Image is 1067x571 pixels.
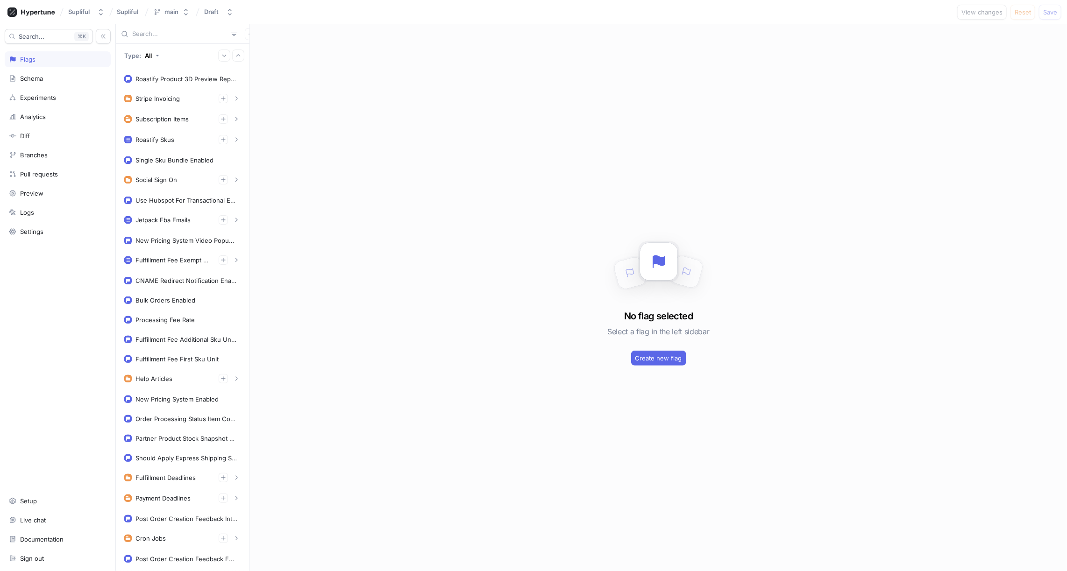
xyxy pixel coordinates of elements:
[19,34,44,39] span: Search...
[132,29,227,39] input: Search...
[135,515,237,522] div: Post Order Creation Feedback Interval Seconds
[135,355,219,363] div: Fulfillment Fee First Sku Unit
[135,136,174,143] div: Roastify Skus
[218,49,230,62] button: Expand all
[20,75,43,82] div: Schema
[124,52,141,59] p: Type:
[135,156,213,164] div: Single Sku Bundle Enabled
[607,323,709,340] h5: Select a flag in the left sidebar
[135,296,195,304] div: Bulk Orders Enabled
[961,9,1003,15] span: View changes
[135,395,219,403] div: New Pricing System Enabled
[135,316,195,324] div: Processing Fee Rate
[135,277,237,284] div: CNAME Redirect Notification Enabled
[149,4,193,20] button: main
[135,336,237,343] div: Fulfillment Fee Additional Sku Units
[135,95,180,102] div: Stripe Invoicing
[121,47,163,63] button: Type: All
[20,555,44,562] div: Sign out
[20,536,64,543] div: Documentation
[1010,5,1035,20] button: Reset
[20,56,36,63] div: Flags
[20,132,30,140] div: Diff
[135,216,191,224] div: Jetpack Fba Emails
[624,309,693,323] h3: No flag selected
[204,8,219,16] div: Draft
[20,516,46,524] div: Live chat
[135,375,172,382] div: Help Articles
[20,228,43,235] div: Settings
[20,209,34,216] div: Logs
[20,94,56,101] div: Experiments
[957,5,1007,20] button: View changes
[135,197,237,204] div: Use Hubspot For Transactional Emails
[200,4,237,20] button: Draft
[5,531,111,547] a: Documentation
[20,190,43,197] div: Preview
[631,351,686,366] button: Create new flag
[135,474,196,481] div: Fulfillment Deadlines
[135,454,237,462] div: Should Apply Express Shipping Sample Order
[135,176,177,183] div: Social Sign On
[135,75,237,83] div: Roastify Product 3D Preview Report Issue Enabled
[20,170,58,178] div: Pull requests
[68,8,90,16] div: Supliful
[64,4,108,20] button: Supliful
[135,115,189,123] div: Subscription Items
[1039,5,1061,20] button: Save
[135,435,237,442] div: Partner Product Stock Snapshot Enabled
[135,535,166,542] div: Cron Jobs
[20,151,48,159] div: Branches
[135,237,237,244] div: New Pricing System Video Popup Enabled
[164,8,178,16] div: main
[135,494,191,502] div: Payment Deadlines
[74,32,89,41] div: K
[1043,9,1057,15] span: Save
[135,256,211,264] div: Fulfillment Fee Exempt Products
[635,355,682,361] span: Create new flag
[1015,9,1031,15] span: Reset
[20,497,37,505] div: Setup
[232,49,244,62] button: Collapse all
[135,415,237,423] div: Order Processing Status Item Count [PERSON_NAME]
[5,29,93,44] button: Search...K
[145,52,152,59] div: All
[135,555,237,563] div: Post Order Creation Feedback Enabled
[20,113,46,120] div: Analytics
[117,8,138,15] span: Supliful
